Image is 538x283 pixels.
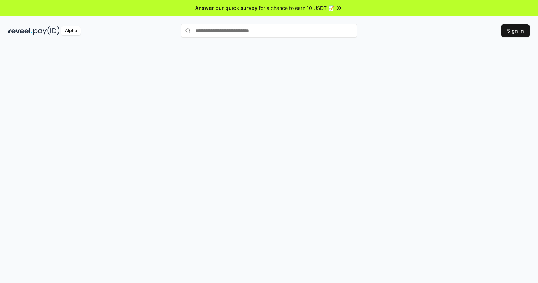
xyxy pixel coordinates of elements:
div: Alpha [61,26,81,35]
button: Sign In [501,24,530,37]
span: for a chance to earn 10 USDT 📝 [259,4,334,12]
img: reveel_dark [8,26,32,35]
span: Answer our quick survey [195,4,257,12]
img: pay_id [33,26,60,35]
